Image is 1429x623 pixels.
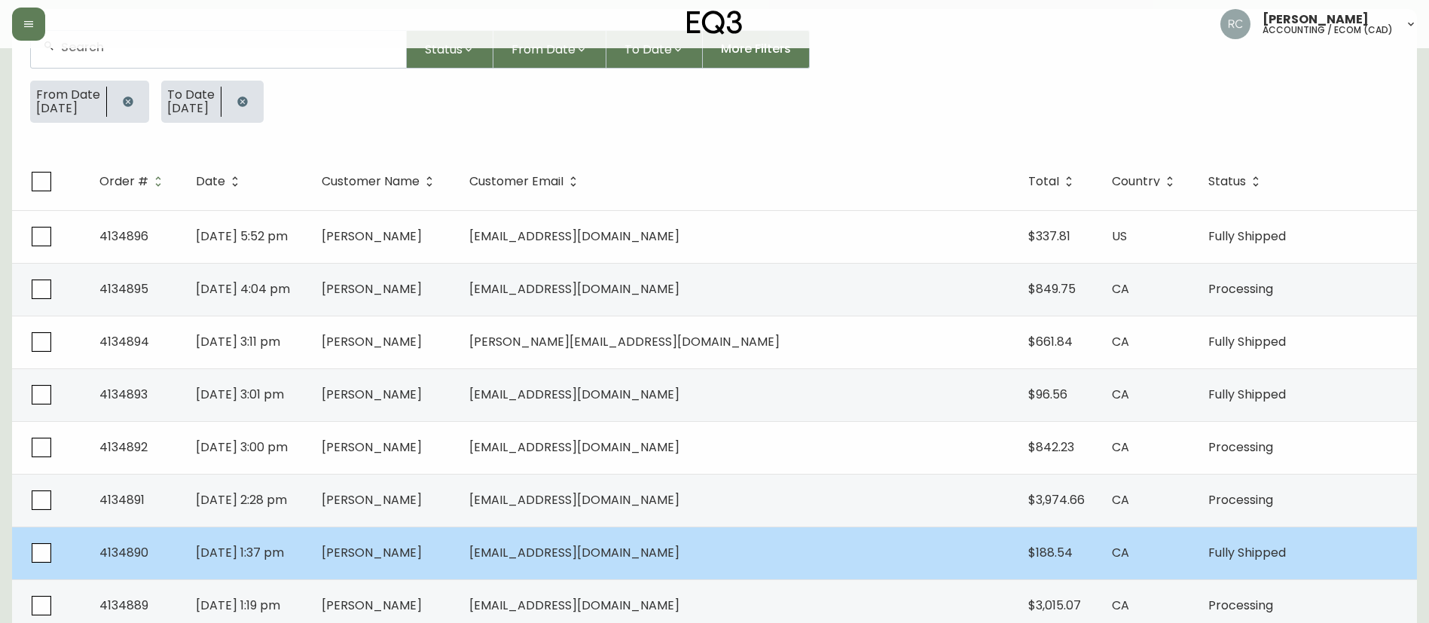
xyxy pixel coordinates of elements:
[196,175,245,188] span: Date
[322,597,422,614] span: [PERSON_NAME]
[1112,386,1129,403] span: CA
[1028,228,1070,245] span: $337.81
[322,280,422,298] span: [PERSON_NAME]
[469,280,679,298] span: [EMAIL_ADDRESS][DOMAIN_NAME]
[196,177,225,186] span: Date
[425,40,463,59] span: Status
[1028,491,1085,508] span: $3,974.66
[1208,175,1266,188] span: Status
[1208,386,1286,403] span: Fully Shipped
[1028,438,1074,456] span: $842.23
[99,177,148,186] span: Order #
[99,597,148,614] span: 4134889
[1028,280,1076,298] span: $849.75
[196,438,288,456] span: [DATE] 3:00 pm
[469,491,679,508] span: [EMAIL_ADDRESS][DOMAIN_NAME]
[1112,228,1127,245] span: US
[469,333,780,350] span: [PERSON_NAME][EMAIL_ADDRESS][DOMAIN_NAME]
[469,177,563,186] span: Customer Email
[1112,177,1160,186] span: Country
[721,41,791,57] span: More Filters
[1112,280,1129,298] span: CA
[1263,14,1369,26] span: [PERSON_NAME]
[1112,491,1129,508] span: CA
[196,333,280,350] span: [DATE] 3:11 pm
[1220,9,1250,39] img: f4ba4e02bd060be8f1386e3ca455bd0e
[1208,544,1286,561] span: Fully Shipped
[99,228,148,245] span: 4134896
[1028,333,1073,350] span: $661.84
[1112,438,1129,456] span: CA
[196,544,284,561] span: [DATE] 1:37 pm
[687,11,743,35] img: logo
[322,228,422,245] span: [PERSON_NAME]
[1208,333,1286,350] span: Fully Shipped
[99,386,148,403] span: 4134893
[99,333,149,350] span: 4134894
[1028,386,1067,403] span: $96.56
[196,228,288,245] span: [DATE] 5:52 pm
[167,88,215,102] span: To Date
[322,333,422,350] span: [PERSON_NAME]
[493,30,606,69] button: From Date
[1208,280,1273,298] span: Processing
[196,386,284,403] span: [DATE] 3:01 pm
[322,438,422,456] span: [PERSON_NAME]
[1208,438,1273,456] span: Processing
[469,544,679,561] span: [EMAIL_ADDRESS][DOMAIN_NAME]
[469,175,583,188] span: Customer Email
[1112,333,1129,350] span: CA
[99,491,145,508] span: 4134891
[99,280,148,298] span: 4134895
[36,88,100,102] span: From Date
[322,386,422,403] span: [PERSON_NAME]
[1208,491,1273,508] span: Processing
[1208,597,1273,614] span: Processing
[606,30,703,69] button: To Date
[322,491,422,508] span: [PERSON_NAME]
[99,544,148,561] span: 4134890
[624,40,672,59] span: To Date
[511,40,576,59] span: From Date
[322,544,422,561] span: [PERSON_NAME]
[1208,177,1246,186] span: Status
[1208,228,1286,245] span: Fully Shipped
[196,280,290,298] span: [DATE] 4:04 pm
[1028,544,1073,561] span: $188.54
[1028,177,1059,186] span: Total
[407,30,493,69] button: Status
[1112,544,1129,561] span: CA
[167,102,215,115] span: [DATE]
[1112,597,1129,614] span: CA
[322,175,439,188] span: Customer Name
[322,177,420,186] span: Customer Name
[1112,175,1180,188] span: Country
[469,597,679,614] span: [EMAIL_ADDRESS][DOMAIN_NAME]
[196,597,280,614] span: [DATE] 1:19 pm
[469,438,679,456] span: [EMAIL_ADDRESS][DOMAIN_NAME]
[99,175,168,188] span: Order #
[1028,175,1079,188] span: Total
[469,228,679,245] span: [EMAIL_ADDRESS][DOMAIN_NAME]
[36,102,100,115] span: [DATE]
[703,30,810,69] button: More Filters
[196,491,287,508] span: [DATE] 2:28 pm
[1028,597,1081,614] span: $3,015.07
[99,438,148,456] span: 4134892
[1263,26,1393,35] h5: accounting / ecom (cad)
[469,386,679,403] span: [EMAIL_ADDRESS][DOMAIN_NAME]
